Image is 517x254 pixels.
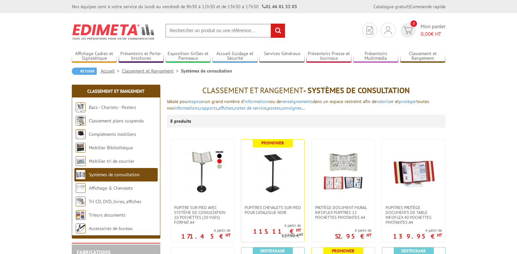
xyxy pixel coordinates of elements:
a: Tri CD, DVD, livres, affiches [89,199,141,204]
img: Compléments mobiliers [76,129,86,139]
a: Présentoirs et Porte-brochures [119,51,164,62]
a: Retour [72,68,97,75]
img: Affichage & Chevalets [76,183,86,193]
span: Classement et Rangement [202,85,303,95]
b: Promoweb [261,140,284,146]
sup: HT [437,232,442,238]
a: devis rapide 0 Mon panier 0,00€ HT [399,23,446,38]
p: 115.11 € [253,229,301,233]
img: Mobilier Bibliothèque [76,143,86,153]
b: Destockage [401,248,426,254]
img: PUPITRES CHEVALETS SUR PIED POUR CATALOGUE NOIR [250,149,296,195]
a: Mobilier Bibliothèque [89,145,133,151]
a: Présentoirs Presse et Journaux [306,51,351,62]
span: PUPITRES CHEVALETS SUR PIED POUR CATALOGUE NOIR [245,205,301,215]
a: Mobilier tri de courrier [89,158,134,164]
img: Pupitre sur pied avec système de consultation 10 pochettes (20 vues) format A4 [179,149,225,195]
a: Services Généraux [259,51,305,62]
a: renseignements [281,98,313,104]
a: postes [268,105,281,111]
span: € HT [421,30,446,38]
p: 139.95 € [393,234,442,238]
span: 0 [410,20,417,27]
a: Systèmes de consultation [89,172,140,178]
h1: - Systèmes de consultation [167,86,446,95]
p: 52.95 € [335,234,371,238]
img: Tri CD, DVD, livres, affiches [76,197,86,206]
a: Affichage Cadres et Signalétique [72,51,117,62]
span: Idéale pour [167,98,189,104]
input: rechercher [271,24,285,38]
span: Protège document mural Infoflex pupitres 12 pochettes pivotantes A4 [315,205,371,220]
a: Accueil [101,68,122,74]
a: informations [244,98,270,104]
span: Pupitres protège documents de table Infoflex 40 pochettes pivotantes A4 [386,205,442,225]
a: Classement et Rangement [400,51,446,62]
a: Classement et Rangement [122,68,181,74]
img: Protège document mural Infoflex pupitres 12 pochettes pivotantes A4 [321,149,366,195]
img: Systèmes de consultation [76,170,86,180]
img: Edimeta [72,20,155,44]
sup: HT [367,232,371,238]
span: A partir de [335,228,371,233]
a: rapports [200,105,217,111]
a: Exposition Grilles et Panneaux [166,51,211,62]
a: Présentoirs Multimédia [353,51,399,62]
a: exposer [189,98,205,104]
img: Mobilier tri de courrier [76,156,86,166]
div: | [373,3,446,10]
input: Rechercher un produit ou une référence... [165,24,285,38]
a: Trieurs documents [89,212,126,218]
img: Trieurs documents [76,210,86,220]
b: Destockage [260,248,285,254]
a: Commande rapide [410,4,446,10]
a: PUPITRES CHEVALETS SUR PIED POUR CATALOGUE NOIR [241,205,304,215]
span: Mon panier [421,23,446,38]
sup: HT [299,232,303,237]
img: devis rapide [385,26,392,34]
span: A partir de [393,228,442,233]
a: Accueil Guidage et Sécurité [212,51,258,62]
span: Pupitre sur pied avec système de consultation 10 pochettes (20 vues) format A4 [174,205,230,225]
b: Promoweb [332,248,354,254]
span: 0,00 [421,31,431,37]
a: Classement plans suspendu [89,118,144,124]
li: Systèmes de consultation [181,68,232,74]
a: Protège document mural Infoflex pupitres 12 pochettes pivotantes A4 [312,205,375,220]
img: devis rapide [403,27,413,34]
a: Pupitres protège documents de table Infoflex 40 pochettes pivotantes A4 [382,205,445,225]
p: 171.45 € [181,234,230,238]
a: Pupitre sur pied avec système de consultation 10 pochettes (20 vues) format A4 [171,205,234,225]
a: Bacs - Chariots - Posters [89,104,136,110]
a: notes de service [234,105,267,111]
span: un grand nombre d’ ou de dans un espace restreint afin de r et toutes vos , , , , , … [167,98,429,111]
a: Affichage & Chevalets [89,185,133,191]
img: Bacs - Chariots - Posters [76,102,86,112]
a: consignes [282,105,302,111]
img: Classement plans suspendu [76,116,86,126]
div: Nos équipes sont à votre service du lundi au vendredi de 8h30 à 12h30 et de 13h30 à 17h30 [72,3,297,10]
sup: HT [296,227,301,233]
p: 8 produits [170,115,195,128]
a: affiches [218,105,233,111]
img: Pupitres protège documents de table Infoflex 40 pochettes pivotantes A4 [391,149,437,195]
a: protéger [399,98,416,104]
img: Accessoires de bureau [76,223,86,233]
img: devis rapide [367,26,373,34]
span: A partir de [241,223,301,228]
a: Accessoires de bureau [89,225,133,231]
sup: HT [226,232,230,238]
a: Catalogue gratuit [373,4,409,10]
strong: 01 46 81 33 03 [262,4,297,10]
p: 127.90 € [282,233,303,238]
span: A partir de [181,228,230,233]
a: Classement et Rangement [87,88,145,94]
a: valorise [376,98,392,104]
a: Compléments mobiliers [89,131,136,137]
a: informations [174,105,199,111]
